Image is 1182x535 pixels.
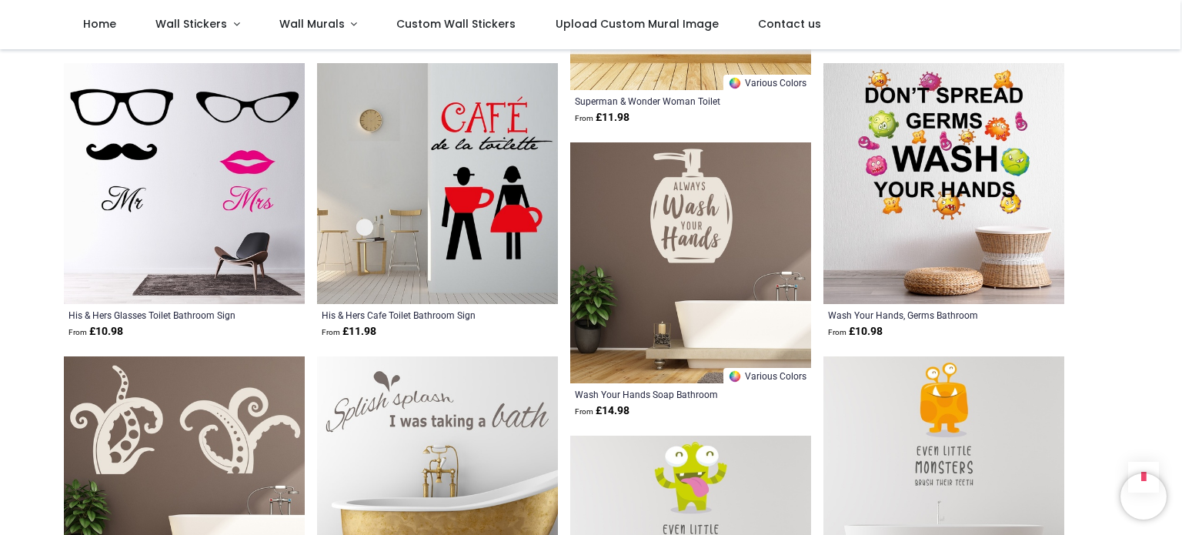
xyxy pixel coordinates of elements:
img: Color Wheel [728,369,742,383]
a: Wash Your Hands Soap Bathroom [575,388,760,400]
a: Superman & Wonder Woman Toilet Bathroom [575,95,760,107]
a: His & Hers Glasses Toilet Bathroom Sign [68,309,254,321]
span: From [322,328,340,336]
span: From [68,328,87,336]
a: Various Colors [723,368,811,383]
a: His & Hers Cafe Toilet Bathroom Sign [322,309,507,321]
span: Wall Murals [279,16,345,32]
span: Custom Wall Stickers [396,16,516,32]
img: Wash Your Hands Soap Bathroom Wall Sticker [570,142,811,383]
span: Wall Stickers [155,16,227,32]
strong: £ 11.98 [322,324,376,339]
span: Upload Custom Mural Image [556,16,719,32]
strong: £ 14.98 [575,403,629,419]
img: His & Hers Glasses Toilet Bathroom Sign Wall Sticker [64,63,305,304]
span: From [828,328,846,336]
strong: £ 11.98 [575,110,629,125]
span: Contact us [758,16,821,32]
span: Home [83,16,116,32]
span: From [575,114,593,122]
img: Color Wheel [728,76,742,90]
img: Wash Your Hands, Germs Bathroom Wall Sticker [823,63,1064,304]
strong: £ 10.98 [828,324,883,339]
img: His & Hers Cafe Toilet Bathroom Sign Wall Sticker [317,63,558,304]
iframe: Brevo live chat [1120,473,1167,520]
a: Wash Your Hands, Germs Bathroom [828,309,1013,321]
span: From [575,407,593,416]
strong: £ 10.98 [68,324,123,339]
a: Various Colors [723,75,811,90]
